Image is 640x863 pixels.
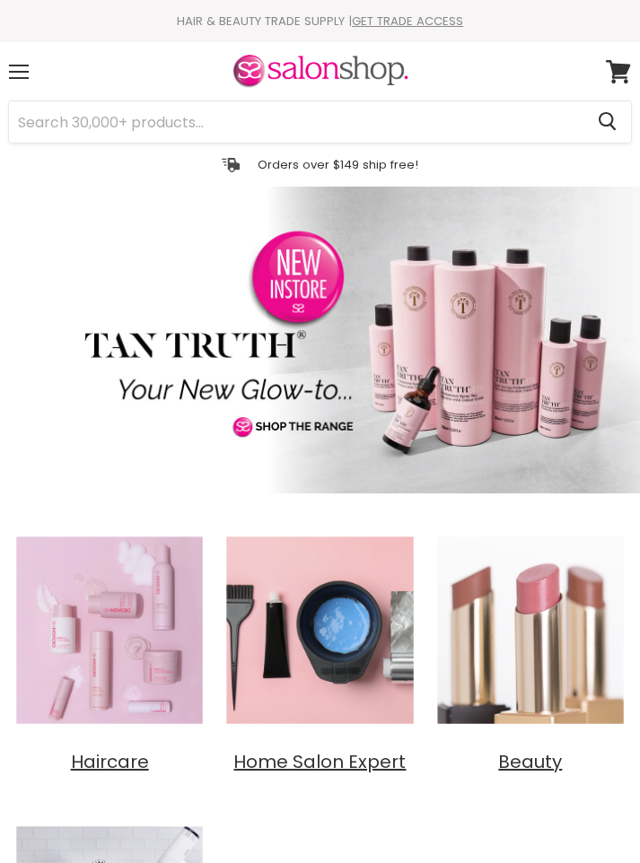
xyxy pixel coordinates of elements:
[498,749,562,774] span: Beauty
[9,529,210,771] a: Haircare Haircare
[430,529,631,730] img: Beauty
[258,157,418,172] p: Orders over $149 ship free!
[9,101,583,143] input: Search
[430,529,631,771] a: Beauty Beauty
[71,749,149,774] span: Haircare
[219,529,420,730] img: Home Salon Expert
[233,749,406,774] span: Home Salon Expert
[352,13,463,30] a: GET TRADE ACCESS
[9,529,210,730] img: Haircare
[8,100,632,144] form: Product
[583,101,631,143] button: Search
[219,529,420,771] a: Home Salon Expert Home Salon Expert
